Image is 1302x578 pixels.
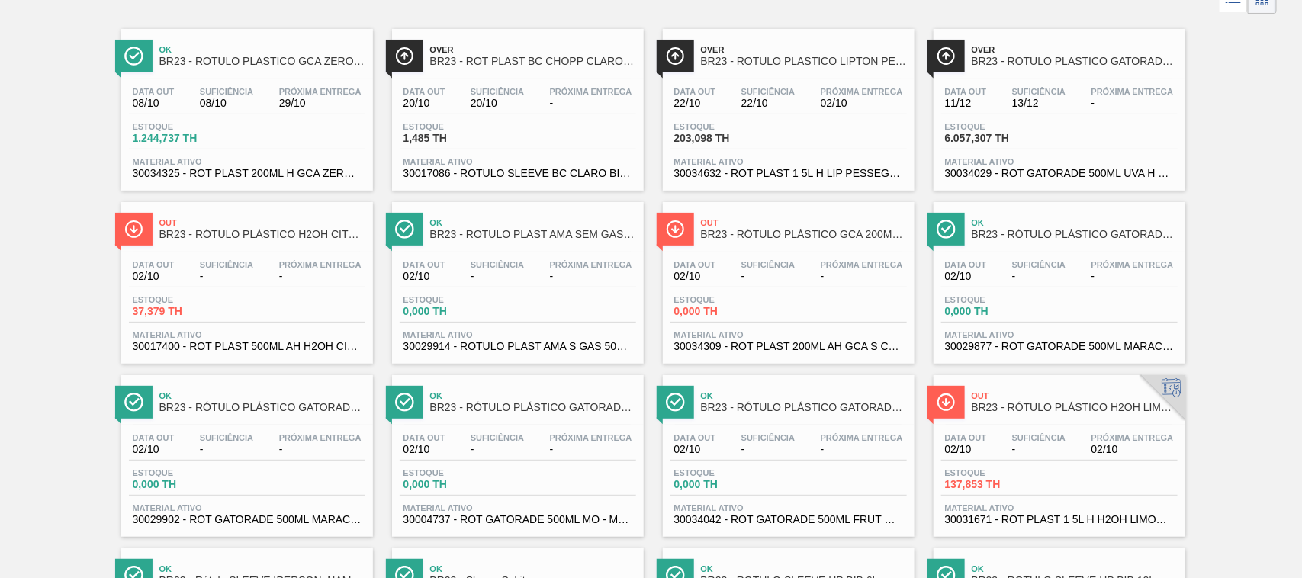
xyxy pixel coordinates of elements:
span: - [200,271,253,282]
span: 22/10 [674,98,716,109]
span: Suficiência [200,260,253,269]
span: Próxima Entrega [550,260,632,269]
span: Ok [972,564,1178,573]
a: ÍconeOutBR23 - RÓTULO PLÁSTICO GCA 200ML AHData out02/10Suficiência-Próxima Entrega-Estoque0,000 ... [651,191,922,364]
span: Material ativo [674,503,903,512]
span: - [1091,271,1174,282]
span: 203,098 TH [674,133,781,144]
span: 08/10 [200,98,253,109]
span: 137,853 TH [945,479,1052,490]
img: Ícone [666,220,685,239]
img: Ícone [666,393,685,412]
span: 30034042 - ROT GATORADE 500ML FRUT CITRICAS H NIV25 [674,514,903,525]
span: - [550,271,632,282]
span: 0,000 TH [403,306,510,317]
span: 37,379 TH [133,306,240,317]
span: Ok [159,391,365,400]
span: - [279,271,362,282]
span: BR23 - RÓTULO PLÁSTICO H2OH CITRUS 500ML AH [159,229,365,240]
a: ÍconeOkBR23 - ROTULO PLAST AMA SEM GAS 500ML NSData out02/10Suficiência-Próxima Entrega-Estoque0,... [381,191,651,364]
img: Ícone [937,47,956,66]
span: Estoque [674,468,781,477]
span: Out [972,391,1178,400]
span: Suficiência [741,87,795,96]
span: Suficiência [741,260,795,269]
span: Data out [133,433,175,442]
span: Próxima Entrega [1091,87,1174,96]
span: Estoque [674,295,781,304]
span: Estoque [403,295,510,304]
span: Out [701,218,907,227]
span: 13/12 [1012,98,1066,109]
span: Suficiência [1012,433,1066,442]
span: Estoque [133,295,240,304]
span: 02/10 [674,444,716,455]
span: - [471,444,524,455]
span: 30029877 - ROT GATORADE 500ML MARACUJA H NF24 [945,341,1174,352]
span: - [550,444,632,455]
span: 20/10 [471,98,524,109]
img: Ícone [395,47,414,66]
a: ÍconeOkBR23 - RÓTULO PLÁSTICO GATORADE MARACACUJÁ 500ML AHData out02/10Suficiência-Próxima Entreg... [110,364,381,537]
span: Estoque [133,122,240,131]
span: Data out [945,260,987,269]
img: Ícone [395,393,414,412]
span: BR23 - RÓTULO PLÁSTICO GATORADE UVA 500ML H [972,56,1178,67]
span: - [1091,98,1174,109]
span: Ok [701,564,907,573]
span: 22/10 [741,98,795,109]
span: 1.244,737 TH [133,133,240,144]
span: Out [159,218,365,227]
span: - [821,271,903,282]
span: Suficiência [1012,87,1066,96]
span: - [821,444,903,455]
span: Estoque [945,122,1052,131]
span: Data out [674,433,716,442]
span: 30034029 - ROT GATORADE 500ML UVA H NIV25 [945,168,1174,179]
span: Data out [133,87,175,96]
span: BR23 - RÓTULO PLÁSTICO GATORADE MO-MELANCIA 500ML [430,402,636,413]
a: ÍconeOutBR23 - RÓTULO PLÁSTICO H2OH LIMONETO 1,5L HData out02/10Suficiência-Próxima Entrega02/10E... [922,364,1193,537]
span: Ok [430,391,636,400]
span: BR23 - RÓTULO PLÁSTICO GATORADE MARACACUJÁ 500ML AH [159,402,365,413]
span: Ok [972,218,1178,227]
span: 30004737 - ROT GATORADE 500ML MO - MELANCIA AH [403,514,632,525]
span: Ok [430,218,636,227]
span: 02/10 [403,271,445,282]
span: - [1012,271,1066,282]
span: 20/10 [403,98,445,109]
span: Próxima Entrega [821,87,903,96]
span: Próxima Entrega [821,433,903,442]
span: Próxima Entrega [279,260,362,269]
span: Próxima Entrega [821,260,903,269]
span: 30029914 - ROTULO PLAST AMA S GAS 500ML H NIV23 [403,341,632,352]
img: Ícone [124,47,143,66]
span: - [200,444,253,455]
span: 0,000 TH [674,479,781,490]
span: 30034325 - ROT PLAST 200ML H GCA ZERO S CL NIV25 [133,168,362,179]
span: Próxima Entrega [550,433,632,442]
span: 0,000 TH [945,306,1052,317]
span: Data out [945,433,987,442]
span: 11/12 [945,98,987,109]
span: 08/10 [133,98,175,109]
span: Data out [403,260,445,269]
span: Material ativo [133,330,362,339]
span: Estoque [674,122,781,131]
span: Suficiência [200,87,253,96]
span: BR23 - RÓTULO PLÁSTICO GATORADE MARACACUJÁ 500ML H [972,229,1178,240]
span: Over [972,45,1178,54]
img: Ícone [937,220,956,239]
img: Ícone [124,393,143,412]
span: Estoque [403,468,510,477]
a: ÍconeOverBR23 - RÓTULO PLÁSTICO LIPTON PÊSSEGO 1,5 HData out22/10Suficiência22/10Próxima Entrega0... [651,18,922,191]
a: ÍconeOkBR23 - RÓTULO PLÁSTICO GATORADE MO-MELANCIA 500MLData out02/10Suficiência-Próxima Entrega-... [381,364,651,537]
span: Material ativo [133,157,362,166]
span: 30017400 - ROT PLAST 500ML AH H2OH CITRUS 429 [133,341,362,352]
span: Data out [945,87,987,96]
span: Data out [403,87,445,96]
span: 0,000 TH [133,479,240,490]
span: Suficiência [741,433,795,442]
img: Ícone [666,47,685,66]
span: Data out [674,260,716,269]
